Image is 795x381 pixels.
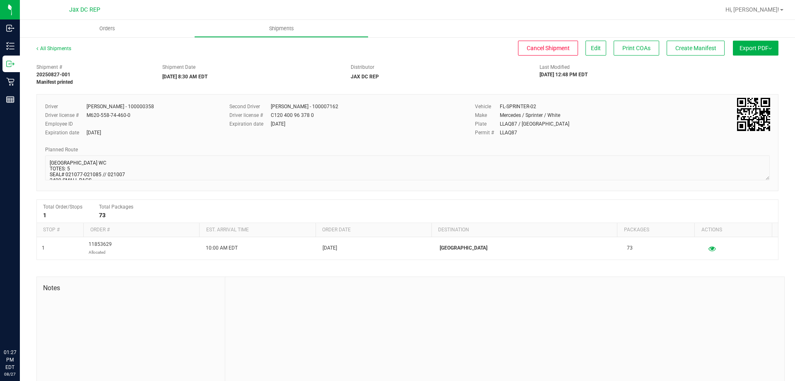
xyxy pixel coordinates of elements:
[617,223,694,237] th: Packages
[4,349,16,371] p: 01:27 PM EDT
[627,244,633,252] span: 73
[737,98,770,131] qrcode: 20250827-001
[229,103,271,110] label: Second Driver
[89,248,112,256] p: Allocated
[271,120,285,128] div: [DATE]
[316,223,431,237] th: Order date
[527,45,570,51] span: Cancel Shipment
[6,95,14,104] inline-svg: Reports
[622,45,650,51] span: Print COAs
[431,223,617,237] th: Destination
[614,41,659,56] button: Print COAs
[475,112,500,119] label: Make
[45,112,87,119] label: Driver license #
[36,46,71,51] a: All Shipments
[36,79,73,85] strong: Manifest printed
[518,41,578,56] button: Cancel Shipment
[45,147,78,153] span: Planned Route
[500,103,536,110] div: FL-SPRINTER-02
[229,112,271,119] label: Driver license #
[6,24,14,32] inline-svg: Inbound
[585,41,606,56] button: Edit
[6,42,14,50] inline-svg: Inventory
[475,129,500,136] label: Permit #
[87,129,101,136] div: [DATE]
[500,112,560,119] div: Mercedes / Sprinter / White
[258,25,305,32] span: Shipments
[271,103,338,110] div: [PERSON_NAME] - 100007162
[36,63,150,71] span: Shipment #
[88,25,126,32] span: Orders
[540,72,588,78] strong: [DATE] 12:48 PM EDT
[591,45,601,51] span: Edit
[667,41,725,56] button: Create Manifest
[89,240,112,256] span: 11853629
[36,72,70,78] strong: 20250827-001
[675,45,716,51] span: Create Manifest
[500,129,517,136] div: LLAQ87
[351,74,379,80] strong: JAX DC REP
[162,74,207,80] strong: [DATE] 8:30 AM EDT
[540,63,570,71] label: Last Modified
[8,315,33,340] iframe: Resource center
[206,244,238,252] span: 10:00 AM EDT
[45,120,87,128] label: Employee ID
[99,212,106,218] strong: 73
[733,41,778,56] button: Export PDF
[37,223,83,237] th: Stop #
[694,223,772,237] th: Actions
[87,112,130,119] div: M620-558-74-460-0
[4,371,16,377] p: 08/27
[43,212,46,218] strong: 1
[87,103,154,110] div: [PERSON_NAME] - 100000358
[194,20,369,37] a: Shipments
[500,120,569,128] div: LLAQ87 / [GEOGRAPHIC_DATA]
[20,20,194,37] a: Orders
[6,60,14,68] inline-svg: Outbound
[271,112,314,119] div: C120 400 96 378 0
[6,78,14,86] inline-svg: Retail
[323,244,337,252] span: [DATE]
[43,204,82,210] span: Total Order/Stops
[740,45,772,51] span: Export PDF
[45,103,87,110] label: Driver
[737,98,770,131] img: Scan me!
[199,223,315,237] th: Est. arrival time
[99,204,133,210] span: Total Packages
[229,120,271,128] label: Expiration date
[69,6,100,13] span: Jax DC REP
[43,283,219,293] span: Notes
[162,63,195,71] label: Shipment Date
[440,244,617,252] p: [GEOGRAPHIC_DATA]
[351,63,374,71] label: Distributor
[83,223,199,237] th: Order #
[475,120,500,128] label: Plate
[475,103,500,110] label: Vehicle
[45,129,87,136] label: Expiration date
[725,6,779,13] span: Hi, [PERSON_NAME]!
[42,244,45,252] span: 1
